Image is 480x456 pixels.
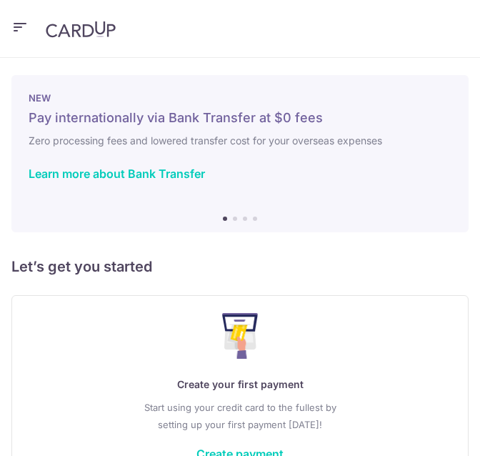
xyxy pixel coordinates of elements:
[11,255,469,278] h5: Let’s get you started
[29,132,451,149] h6: Zero processing fees and lowered transfer cost for your overseas expenses
[29,92,451,104] p: NEW
[46,21,116,38] img: CardUp
[29,167,205,181] a: Learn more about Bank Transfer
[222,313,259,359] img: Make Payment
[29,109,451,127] h5: Pay internationally via Bank Transfer at $0 fees
[29,399,451,433] p: Start using your credit card to the fullest by setting up your first payment [DATE]!
[29,376,451,393] p: Create your first payment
